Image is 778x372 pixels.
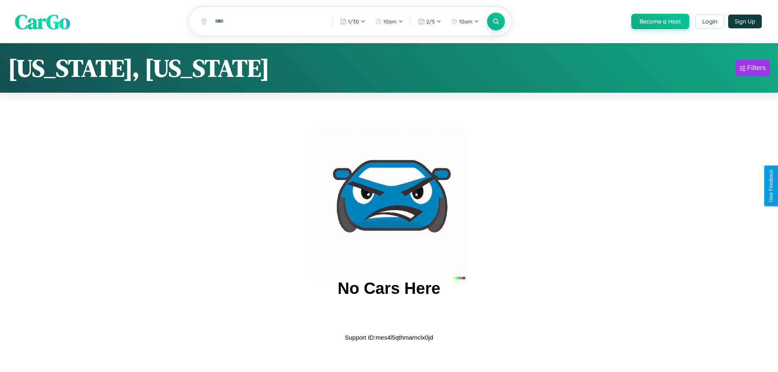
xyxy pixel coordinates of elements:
img: car [313,127,465,279]
button: Login [695,14,724,29]
button: Become a Host [631,14,689,29]
button: Filters [735,60,770,76]
span: 10am [459,18,472,25]
button: 2/5 [414,15,445,28]
span: CarGo [15,7,70,35]
h2: No Cars Here [338,279,440,298]
h1: [US_STATE], [US_STATE] [8,51,269,85]
div: Filters [747,64,766,72]
button: 10am [447,15,483,28]
button: 1/30 [336,15,370,28]
button: Sign Up [728,15,762,28]
button: 10am [371,15,407,28]
span: 10am [383,18,397,25]
div: Give Feedback [768,170,774,202]
p: Support ID: mes4l5qthmarnclx0jd [345,332,433,343]
span: 1 / 30 [348,18,359,25]
span: 2 / 5 [426,18,435,25]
